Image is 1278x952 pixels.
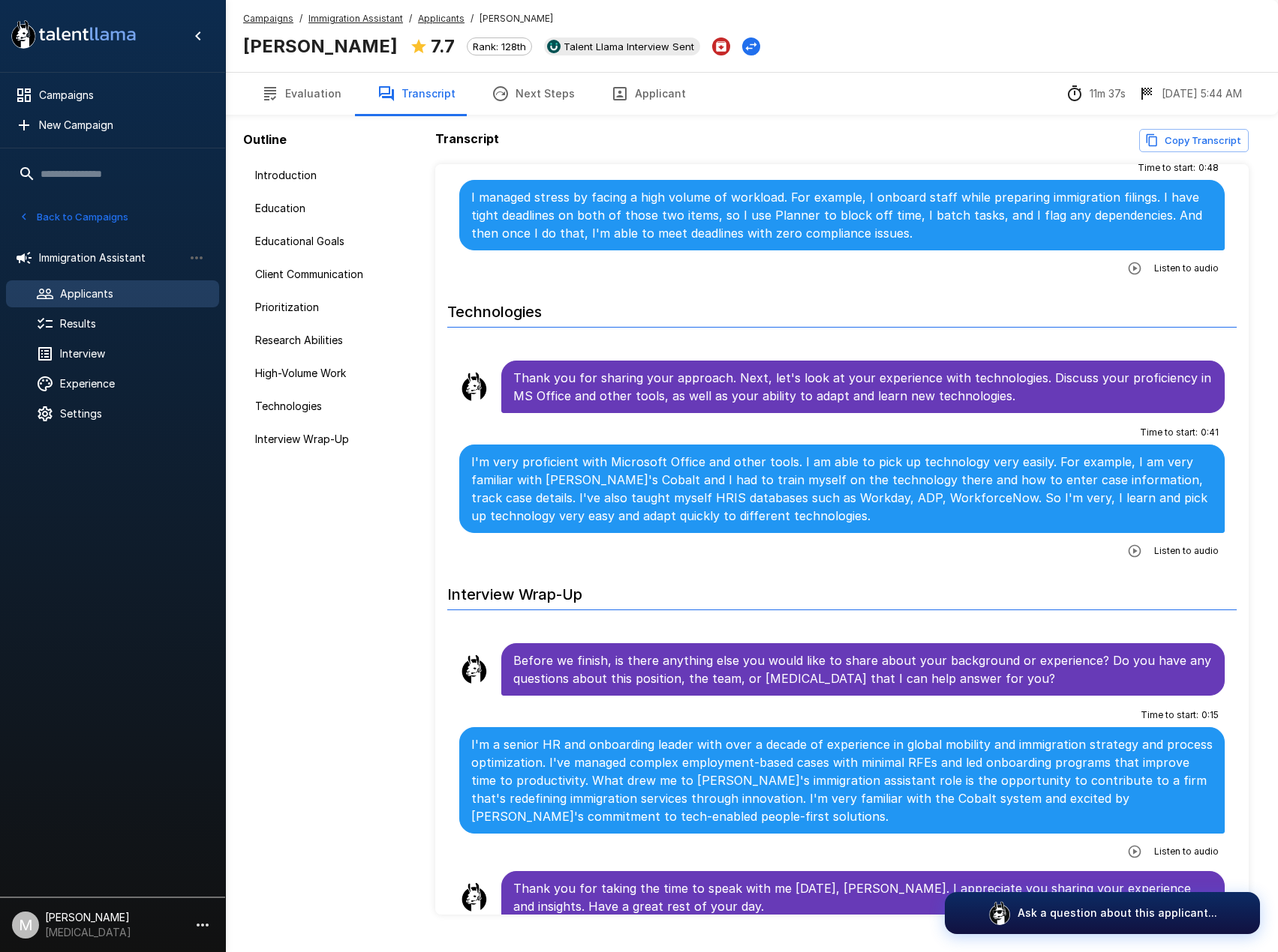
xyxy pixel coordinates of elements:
span: / [471,11,474,26]
div: Education [243,195,417,222]
button: Ask a question about this applicant... [945,892,1260,934]
b: [PERSON_NAME] [243,35,398,57]
button: Archive Applicant [712,37,730,55]
b: Outline [243,132,287,147]
span: Introduction [255,168,405,183]
img: llama_clean.png [459,882,489,912]
span: 0 : 15 [1201,708,1219,723]
span: Time to start : [1141,708,1198,723]
span: / [409,11,412,26]
button: Evaluation [243,73,359,115]
span: Interview Wrap-Up [255,432,405,447]
div: The time between starting and completing the interview [1066,85,1126,103]
span: Listen to audio [1154,844,1219,859]
p: I'm a senior HR and onboarding leader with over a decade of experience in global mobility and imm... [471,735,1213,825]
u: Applicants [418,13,465,24]
span: Research Abilities [255,333,405,348]
div: Technologies [243,393,417,420]
img: llama_clean.png [459,372,489,402]
span: 0 : 41 [1201,425,1219,440]
b: 7.7 [431,35,455,57]
div: Educational Goals [243,228,417,255]
p: Thank you for taking the time to speak with me [DATE], [PERSON_NAME]. I appreciate you sharing yo... [513,879,1213,915]
span: Time to start : [1140,425,1198,440]
p: I'm very proficient with Microsoft Office and other tools. I am able to pick up technology very e... [471,453,1213,525]
button: Copy transcript [1139,129,1249,152]
span: Client Communication [255,267,405,282]
h6: Technologies [447,288,1237,328]
span: Time to start : [1138,160,1195,175]
p: I managed stress by facing a high volume of workload. For example, I onboard staff while preparin... [471,188,1213,242]
span: Talent Llama Interview Sent [558,40,700,52]
span: / [299,11,302,26]
p: [DATE] 5:44 AM [1162,86,1242,101]
u: Campaigns [243,13,293,24]
p: Before we finish, is there anything else you would like to share about your background or experie... [513,651,1213,687]
img: logo_glasses@2x.png [988,901,1012,925]
div: Research Abilities [243,327,417,354]
span: Technologies [255,399,405,414]
img: ukg_logo.jpeg [547,40,561,53]
img: llama_clean.png [459,654,489,684]
button: Applicant [593,73,704,115]
u: Immigration Assistant [308,13,403,24]
span: Listen to audio [1154,261,1219,276]
span: Rank: 128th [468,40,531,52]
button: Change Stage [742,37,760,55]
h6: Interview Wrap-Up [447,570,1237,610]
p: Ask a question about this applicant... [1018,906,1217,921]
span: Listen to audio [1154,543,1219,558]
div: The date and time when the interview was completed [1138,85,1242,103]
b: Transcript [435,131,499,146]
p: 11m 37s [1090,86,1126,101]
button: Next Steps [474,73,593,115]
div: Introduction [243,162,417,189]
div: High-Volume Work [243,360,417,387]
button: Transcript [359,73,474,115]
div: Interview Wrap-Up [243,426,417,453]
span: 0 : 48 [1198,160,1219,175]
span: High-Volume Work [255,366,405,381]
div: View profile in UKG [544,37,700,55]
p: Thank you for sharing your approach. Next, let's look at your experience with technologies. Discu... [513,369,1213,405]
div: Prioritization [243,294,417,321]
span: Education [255,201,405,216]
span: Prioritization [255,300,405,315]
div: Client Communication [243,261,417,288]
span: Educational Goals [255,234,405,249]
span: [PERSON_NAME] [480,11,553,26]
